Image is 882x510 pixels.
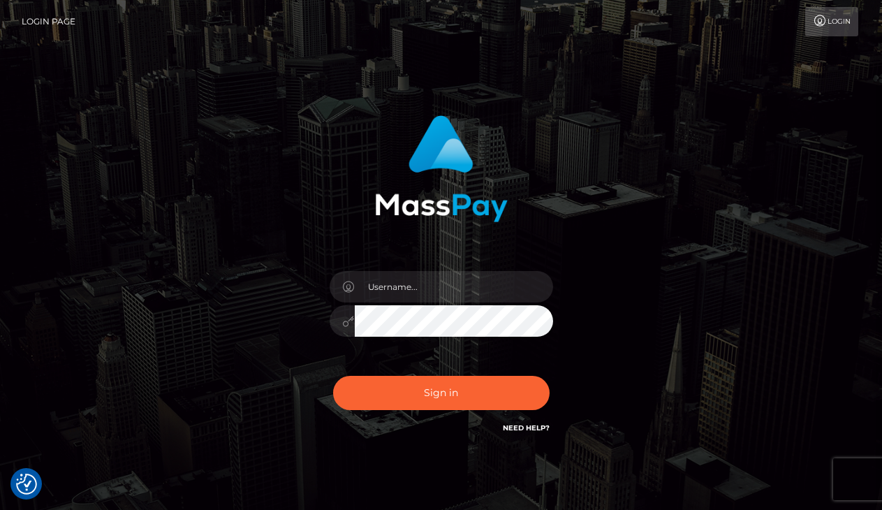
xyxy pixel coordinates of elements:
[805,7,858,36] a: Login
[375,115,508,222] img: MassPay Login
[355,271,553,303] input: Username...
[503,423,550,432] a: Need Help?
[16,474,37,495] img: Revisit consent button
[22,7,75,36] a: Login Page
[16,474,37,495] button: Consent Preferences
[333,376,550,410] button: Sign in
